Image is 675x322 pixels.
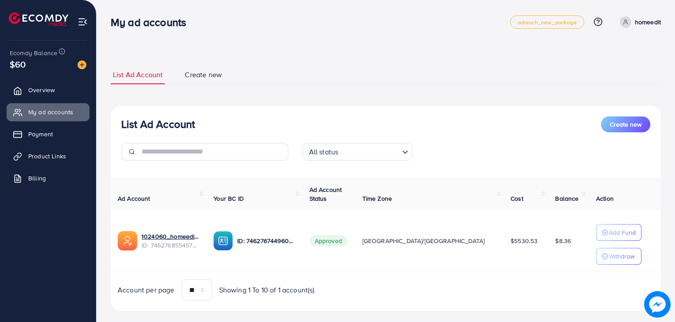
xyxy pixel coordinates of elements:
[635,17,661,27] p: homeedit
[7,125,90,143] a: Payment
[113,70,163,80] span: List Ad Account
[610,120,641,129] span: Create new
[142,241,199,250] span: ID: 7462768554572742672
[28,130,53,139] span: Payment
[7,169,90,187] a: Billing
[142,232,199,241] a: 1024060_homeedit7_1737561213516
[7,147,90,165] a: Product Links
[78,17,88,27] img: menu
[28,108,73,116] span: My ad accounts
[609,227,636,238] p: Add Fund
[118,285,175,295] span: Account per page
[142,232,199,250] div: <span class='underline'>1024060_homeedit7_1737561213516</span></br>7462768554572742672
[511,236,537,245] span: $5530.53
[362,236,485,245] span: [GEOGRAPHIC_DATA]/[GEOGRAPHIC_DATA]
[121,118,195,131] h3: List Ad Account
[341,144,398,158] input: Search for option
[185,70,222,80] span: Create new
[302,143,413,161] div: Search for option
[28,152,66,161] span: Product Links
[616,16,661,28] a: homeedit
[219,285,315,295] span: Showing 1 To 10 of 1 account(s)
[555,236,571,245] span: $8.36
[555,194,578,203] span: Balance
[213,231,233,251] img: ic-ba-acc.ded83a64.svg
[213,194,244,203] span: Your BC ID
[111,16,193,29] h3: My ad accounts
[28,174,46,183] span: Billing
[7,103,90,121] a: My ad accounts
[596,248,641,265] button: Withdraw
[518,19,577,25] span: adreach_new_package
[307,146,340,158] span: All status
[601,116,650,132] button: Create new
[10,49,57,57] span: Ecomdy Balance
[118,194,150,203] span: Ad Account
[237,236,295,246] p: ID: 7462767449604177937
[28,86,55,94] span: Overview
[118,231,137,251] img: ic-ads-acc.e4c84228.svg
[596,194,614,203] span: Action
[510,15,584,29] a: adreach_new_package
[511,194,523,203] span: Cost
[78,60,86,69] img: image
[310,185,342,203] span: Ad Account Status
[647,294,668,315] img: image
[362,194,392,203] span: Time Zone
[9,12,68,26] img: logo
[10,58,26,71] span: $60
[596,224,641,241] button: Add Fund
[310,235,347,247] span: Approved
[609,251,634,262] p: Withdraw
[7,81,90,99] a: Overview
